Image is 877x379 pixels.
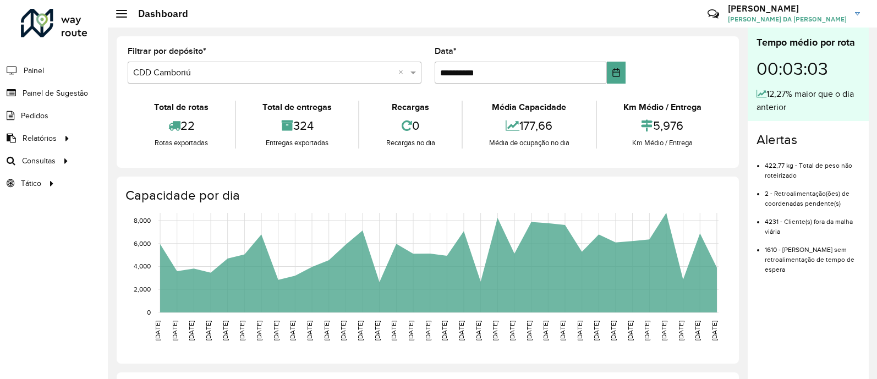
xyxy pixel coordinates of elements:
label: Data [435,45,457,58]
text: [DATE] [323,321,330,340]
a: Contato Rápido [701,2,725,26]
span: Consultas [22,155,56,167]
text: 4,000 [134,263,151,270]
text: [DATE] [627,321,634,340]
text: [DATE] [171,321,178,340]
div: 5,976 [600,114,725,138]
text: [DATE] [441,321,448,340]
li: 2 - Retroalimentação(ões) de coordenadas pendente(s) [765,180,860,208]
text: [DATE] [272,321,279,340]
span: Pedidos [21,110,48,122]
div: Km Médio / Entrega [600,101,725,114]
div: 0 [362,114,458,138]
div: Total de rotas [130,101,232,114]
div: Rotas exportadas [130,138,232,149]
text: [DATE] [255,321,262,340]
div: 12,27% maior que o dia anterior [757,87,860,114]
text: [DATE] [559,321,566,340]
text: [DATE] [424,321,431,340]
text: [DATE] [289,321,296,340]
li: 4231 - Cliente(s) fora da malha viária [765,208,860,237]
div: Km Médio / Entrega [600,138,725,149]
text: [DATE] [390,321,397,340]
span: [PERSON_NAME] DA [PERSON_NAME] [728,14,847,24]
span: Clear all [398,66,408,79]
div: Tempo médio por rota [757,35,860,50]
text: [DATE] [222,321,229,340]
button: Choose Date [607,62,626,84]
div: 22 [130,114,232,138]
text: [DATE] [374,321,381,340]
text: [DATE] [458,321,465,340]
div: Total de entregas [239,101,355,114]
text: [DATE] [491,321,498,340]
div: Recargas no dia [362,138,458,149]
text: [DATE] [407,321,414,340]
div: Entregas exportadas [239,138,355,149]
span: Painel de Sugestão [23,87,88,99]
div: 00:03:03 [757,50,860,87]
h4: Alertas [757,132,860,148]
text: [DATE] [576,321,583,340]
h4: Capacidade por dia [125,188,728,204]
div: 177,66 [465,114,593,138]
span: Tático [21,178,41,189]
text: [DATE] [188,321,195,340]
text: [DATE] [238,321,245,340]
text: [DATE] [711,321,718,340]
text: [DATE] [525,321,533,340]
li: 1610 - [PERSON_NAME] sem retroalimentação de tempo de espera [765,237,860,274]
div: Média Capacidade [465,101,593,114]
div: 324 [239,114,355,138]
text: [DATE] [643,321,650,340]
h2: Dashboard [127,8,188,20]
li: 422,77 kg - Total de peso não roteirizado [765,152,860,180]
text: 2,000 [134,285,151,293]
text: 8,000 [134,217,151,224]
text: 0 [147,309,151,316]
text: 6,000 [134,240,151,247]
span: Painel [24,65,44,76]
text: [DATE] [475,321,482,340]
h3: [PERSON_NAME] [728,3,847,14]
text: [DATE] [357,321,364,340]
text: [DATE] [677,321,684,340]
div: Média de ocupação no dia [465,138,593,149]
label: Filtrar por depósito [128,45,206,58]
text: [DATE] [660,321,667,340]
div: Recargas [362,101,458,114]
text: [DATE] [694,321,701,340]
text: [DATE] [542,321,549,340]
text: [DATE] [154,321,161,340]
span: Relatórios [23,133,57,144]
text: [DATE] [508,321,516,340]
text: [DATE] [593,321,600,340]
text: [DATE] [306,321,313,340]
text: [DATE] [205,321,212,340]
text: [DATE] [610,321,617,340]
text: [DATE] [339,321,347,340]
